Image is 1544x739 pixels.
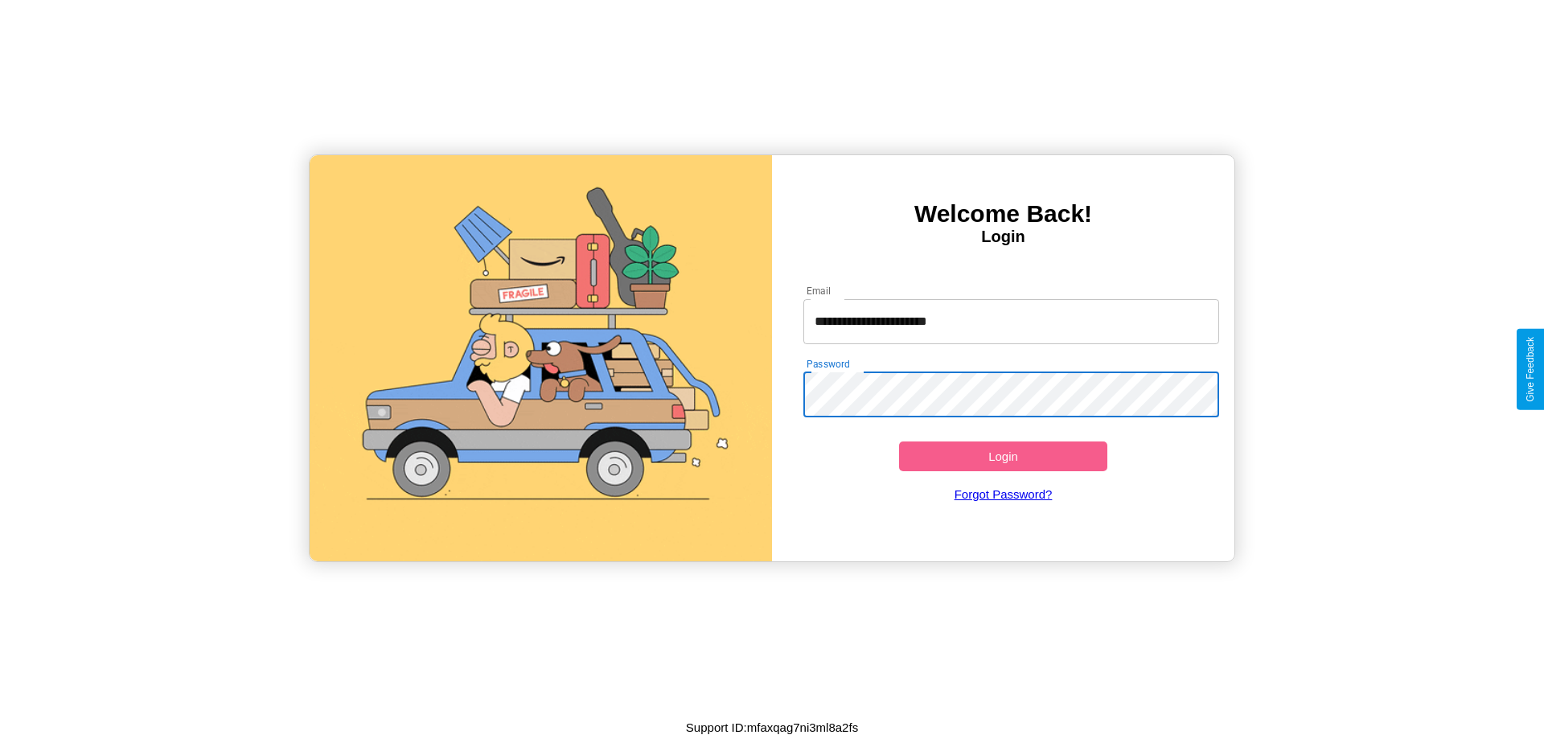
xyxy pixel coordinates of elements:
[686,716,858,738] p: Support ID: mfaxqag7ni3ml8a2fs
[772,200,1234,228] h3: Welcome Back!
[310,155,772,561] img: gif
[807,357,849,371] label: Password
[772,228,1234,246] h4: Login
[1525,337,1536,402] div: Give Feedback
[899,441,1107,471] button: Login
[795,471,1212,517] a: Forgot Password?
[807,284,832,298] label: Email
